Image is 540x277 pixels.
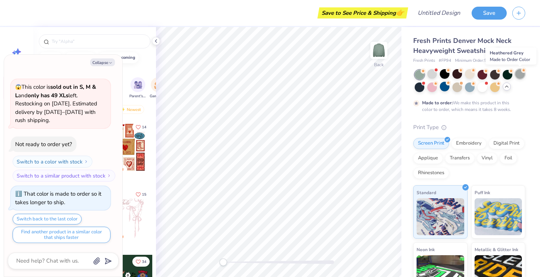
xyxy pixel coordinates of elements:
input: Try "Alpha" [51,38,146,45]
div: Screen Print [413,138,449,149]
button: bear [39,52,62,63]
button: Switch back to the last color [13,214,82,224]
img: Standard [417,198,464,235]
div: filter for Game Day [150,77,167,99]
div: That color is made to order so it takes longer to ship. [15,190,101,206]
span: 34 [142,260,146,264]
img: Back [371,43,386,58]
span: 15 [142,193,146,196]
img: Switch to a color with stock [84,159,88,164]
span: 14 [142,125,146,129]
img: Parent's Weekend Image [134,81,142,89]
img: Game Day Image [154,81,163,89]
div: Heathered Grey [486,48,537,65]
div: Not ready to order yet? [15,141,72,148]
span: Neon Ink [417,246,435,253]
div: Transfers [445,153,475,164]
div: Applique [413,153,443,164]
span: Metallic & Glitter Ink [475,246,518,253]
button: Like [132,257,150,267]
input: Untitled Design [412,6,466,20]
strong: only has 49 XLs [28,92,68,99]
div: Vinyl [477,153,497,164]
div: We make this product in this color to order, which means it takes 8 weeks. [422,99,513,113]
button: Save [472,7,507,20]
div: Foil [500,153,517,164]
button: Collapse [90,58,115,66]
img: Switch to a similar product with stock [107,173,111,178]
div: filter for Parent's Weekend [129,77,146,99]
button: Switch to a color with stock [13,156,92,168]
span: Game Day [150,94,167,99]
img: Puff Ink [475,198,522,235]
span: Fresh Prints [413,58,435,64]
div: homecoming [110,55,135,60]
button: Like [132,122,150,132]
div: Back [374,61,384,68]
span: Made to Order Color [490,57,530,63]
span: Fresh Prints Denver Mock Neck Heavyweight Sweatshirt [413,36,512,55]
div: Print Type [413,123,525,132]
span: Minimum Order: 50 + [455,58,492,64]
button: Switch to a similar product with stock [13,170,115,182]
button: homecoming [98,52,139,63]
span: 👉 [396,8,404,17]
button: filter button [150,77,167,99]
div: Newest [116,105,144,114]
div: Accessibility label [220,259,227,266]
button: football [65,52,96,63]
span: # FP94 [439,58,451,64]
div: Save to See Price & Shipping [319,7,406,18]
div: Embroidery [451,138,486,149]
span: Puff Ink [475,189,490,196]
span: Standard [417,189,436,196]
button: Like [132,189,150,199]
strong: sold out in S, M & L [15,83,96,99]
button: Find another product in a similar color that ships faster [13,227,111,243]
div: Rhinestones [413,168,449,179]
strong: Made to order: [422,100,453,106]
span: This color is and left. Restocking on [DATE]. Estimated delivery by [DATE]–[DATE] with rush shipp... [15,83,97,124]
button: filter button [129,77,146,99]
span: 😱 [15,84,21,91]
div: Digital Print [489,138,524,149]
span: Parent's Weekend [129,94,146,99]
